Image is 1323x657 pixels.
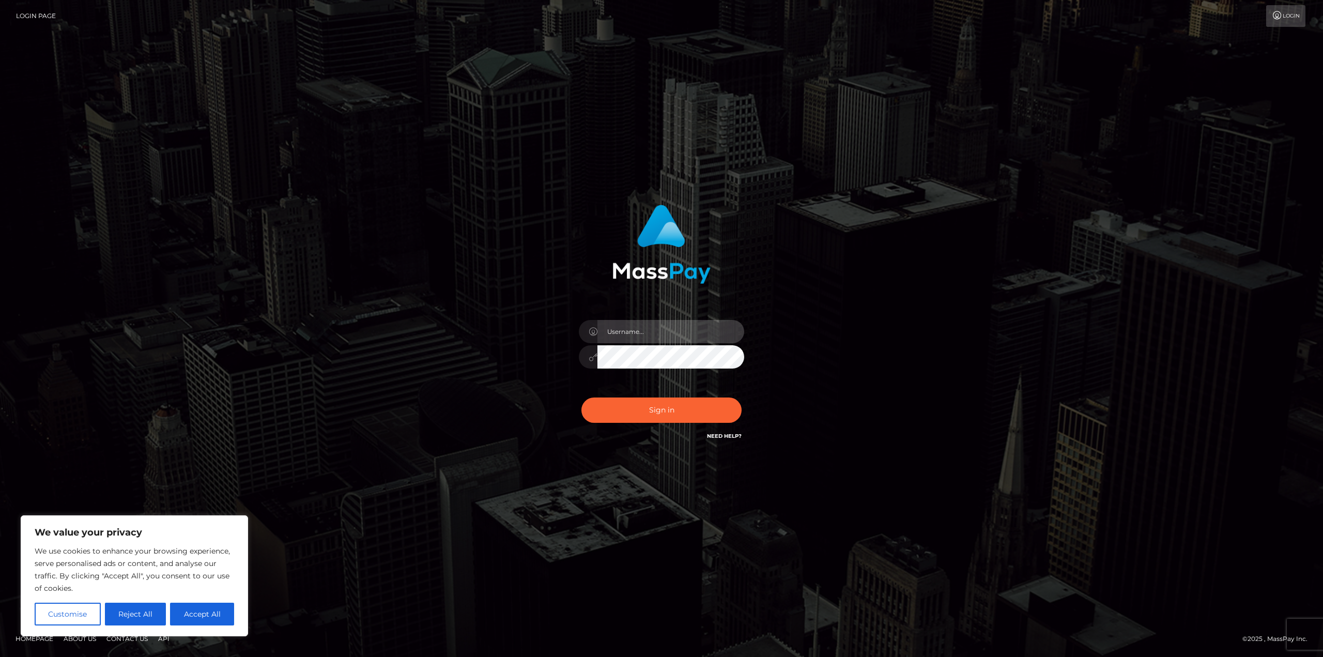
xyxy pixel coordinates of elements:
[1242,633,1315,645] div: © 2025 , MassPay Inc.
[612,205,711,284] img: MassPay Login
[21,515,248,636] div: We value your privacy
[102,631,152,647] a: Contact Us
[597,320,744,343] input: Username...
[154,631,174,647] a: API
[707,433,742,439] a: Need Help?
[59,631,100,647] a: About Us
[11,631,57,647] a: Homepage
[581,398,742,423] button: Sign in
[170,603,234,625] button: Accept All
[16,5,56,27] a: Login Page
[35,526,234,539] p: We value your privacy
[1266,5,1305,27] a: Login
[105,603,166,625] button: Reject All
[35,545,234,594] p: We use cookies to enhance your browsing experience, serve personalised ads or content, and analys...
[35,603,101,625] button: Customise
